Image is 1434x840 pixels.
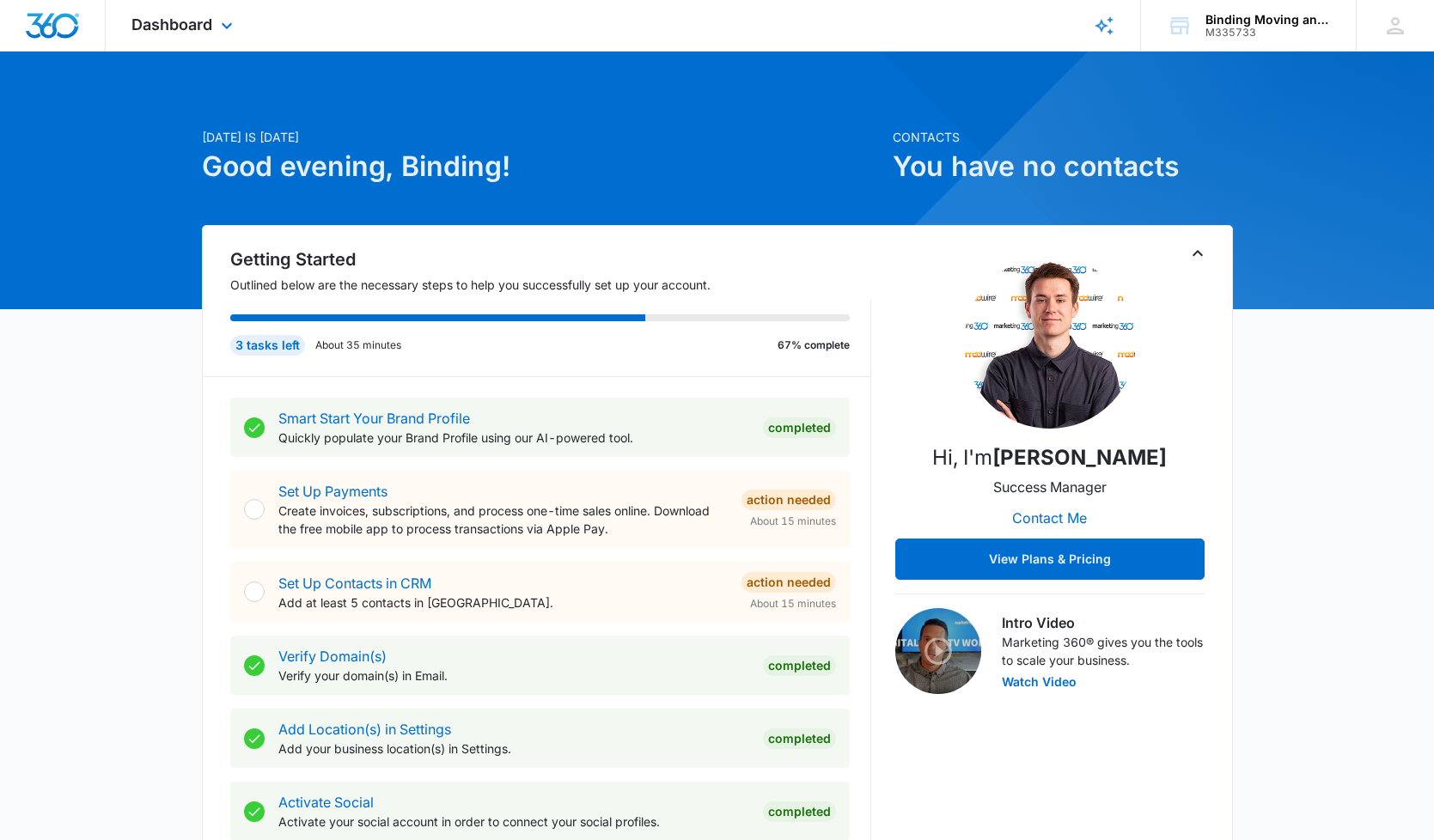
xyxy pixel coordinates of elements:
[895,539,1205,580] button: View Plans & Pricing
[278,502,728,538] p: Create invoices, subscriptions, and process one-time sales online. Download the free mobile app t...
[893,128,1233,146] p: Contacts
[278,813,749,831] p: Activate your social account in order to connect your social profiles.
[278,429,749,447] p: Quickly populate your Brand Profile using our AI-powered tool.
[964,257,1136,429] img: Kadin Cathey
[1002,633,1205,669] p: Marketing 360® gives you the tools to scale your business.
[763,728,836,749] div: Completed
[1205,13,1331,27] div: account name
[1205,27,1331,39] div: account id
[750,514,836,529] span: About 15 minutes
[1187,243,1208,264] button: Toggle Collapse
[278,740,749,758] p: Add your business location(s) in Settings.
[278,667,749,685] p: Verify your domain(s) in Email.
[278,721,451,738] a: Add Location(s) in Settings
[230,247,871,272] h2: Getting Started
[893,146,1233,187] h1: You have no contacts
[895,608,981,694] img: Intro Video
[278,593,728,612] p: Add at least 5 contacts in [GEOGRAPHIC_DATA].
[750,596,836,612] span: About 15 minutes
[992,445,1167,470] strong: [PERSON_NAME]
[763,801,836,822] div: Completed
[993,477,1107,497] p: Success Manager
[278,794,374,811] a: Activate Social
[763,417,836,438] div: Completed
[315,338,401,353] p: About 35 minutes
[741,490,836,510] div: Action Needed
[1002,676,1077,688] button: Watch Video
[230,335,305,356] div: 3 tasks left
[278,575,431,592] a: Set Up Contacts in CRM
[278,410,470,427] a: Smart Start Your Brand Profile
[131,15,212,33] span: Dashboard
[763,655,836,676] div: Completed
[741,572,836,593] div: Action Needed
[278,648,387,665] a: Verify Domain(s)
[932,442,1167,473] p: Hi, I'm
[278,483,387,500] a: Set Up Payments
[995,497,1104,539] button: Contact Me
[1002,612,1205,633] h3: Intro Video
[202,146,882,187] h1: Good evening, Binding!
[230,276,871,294] p: Outlined below are the necessary steps to help you successfully set up your account.
[202,128,882,146] p: [DATE] is [DATE]
[778,338,850,353] p: 67% complete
